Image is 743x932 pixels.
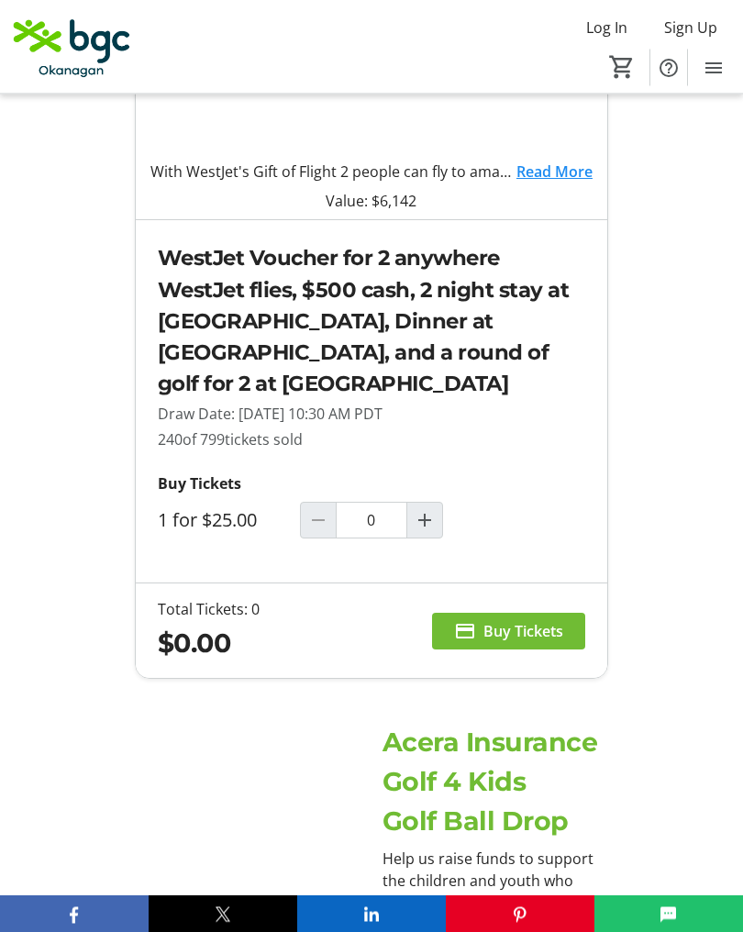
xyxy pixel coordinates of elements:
[650,50,687,86] button: Help
[158,510,257,532] label: 1 for $25.00
[383,724,608,802] p: Acera Insurance Golf 4 Kids
[158,625,260,664] div: $0.00
[297,895,446,932] button: LinkedIn
[158,599,260,621] div: Total Tickets: 0
[586,17,627,39] span: Log In
[605,50,638,83] button: Cart
[383,803,608,842] p: Golf Ball Drop
[150,161,516,183] p: With WestJet's Gift of Flight 2 people can fly to amazing destinations of your choice; enjoy an e...
[594,895,743,932] button: SMS
[432,614,585,650] button: Buy Tickets
[446,895,594,932] button: Pinterest
[664,17,717,39] span: Sign Up
[150,191,593,213] p: Value: $6,142
[158,429,585,451] p: 240 tickets sold
[11,13,133,82] img: BGC Okanagan's Logo
[649,13,732,42] button: Sign Up
[571,13,642,42] button: Log In
[158,474,241,494] strong: Buy Tickets
[183,430,225,450] span: of 799
[483,621,563,643] span: Buy Tickets
[158,404,585,426] p: Draw Date: [DATE] 10:30 AM PDT
[149,895,297,932] button: X
[516,161,593,183] a: Read More
[407,504,442,538] button: Increment by one
[695,50,732,86] button: Menu
[158,243,585,400] h2: WestJet Voucher for 2 anywhere WestJet flies, $500 cash, 2 night stay at [GEOGRAPHIC_DATA], Dinne...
